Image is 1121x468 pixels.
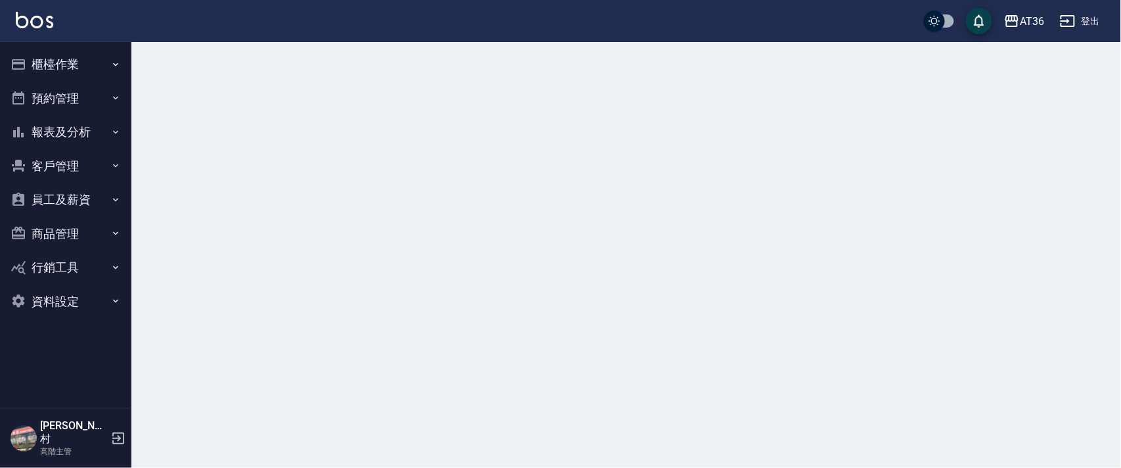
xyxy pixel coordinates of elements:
[1020,13,1044,30] div: AT36
[5,115,126,149] button: 報表及分析
[16,12,53,28] img: Logo
[5,250,126,285] button: 行銷工具
[5,285,126,319] button: 資料設定
[1055,9,1105,34] button: 登出
[966,8,992,34] button: save
[40,419,107,446] h5: [PERSON_NAME]村
[5,217,126,251] button: 商品管理
[5,82,126,116] button: 預約管理
[40,446,107,457] p: 高階主管
[5,47,126,82] button: 櫃檯作業
[999,8,1049,35] button: AT36
[5,149,126,183] button: 客戶管理
[5,183,126,217] button: 員工及薪資
[11,425,37,452] img: Person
